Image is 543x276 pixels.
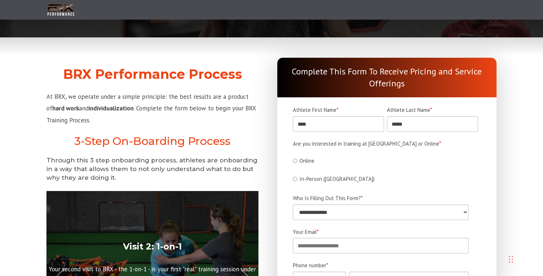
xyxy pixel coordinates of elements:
[293,159,297,163] input: Online
[79,104,89,112] span: and
[89,104,134,112] strong: individualization
[293,140,439,147] span: Are you interested in training at [GEOGRAPHIC_DATA] or Online
[293,177,297,181] input: In-Person ([GEOGRAPHIC_DATA])
[46,66,258,82] h2: BRX Performance Process
[46,135,258,148] h2: 3-Step On-Boarding Process
[277,58,497,97] div: Complete This Form To Receive Pricing and Service Offerings
[509,248,513,270] div: Drag
[123,241,182,251] strong: Visit 2: 1-on-1
[436,198,543,276] iframe: Chat Widget
[46,156,258,182] h5: Through this 3 step onboarding process, athletes are onboarding in a way that allows them to not ...
[46,104,256,124] span: . Complete the form below to begin your BRX Training Process.
[293,228,317,235] span: Your Email
[46,3,75,17] img: BRX Transparent Logo-2
[293,195,361,202] span: Who Is Filling Out This Form?
[293,106,336,113] span: Athlete First Name
[52,104,79,112] strong: hard work
[46,93,249,112] span: At BRX, we operate under a simple principle: the best results are a product of
[299,175,375,182] span: In-Person ([GEOGRAPHIC_DATA])
[387,106,430,113] span: Athlete Last Name
[299,157,314,164] span: Online
[293,262,326,269] span: Phone number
